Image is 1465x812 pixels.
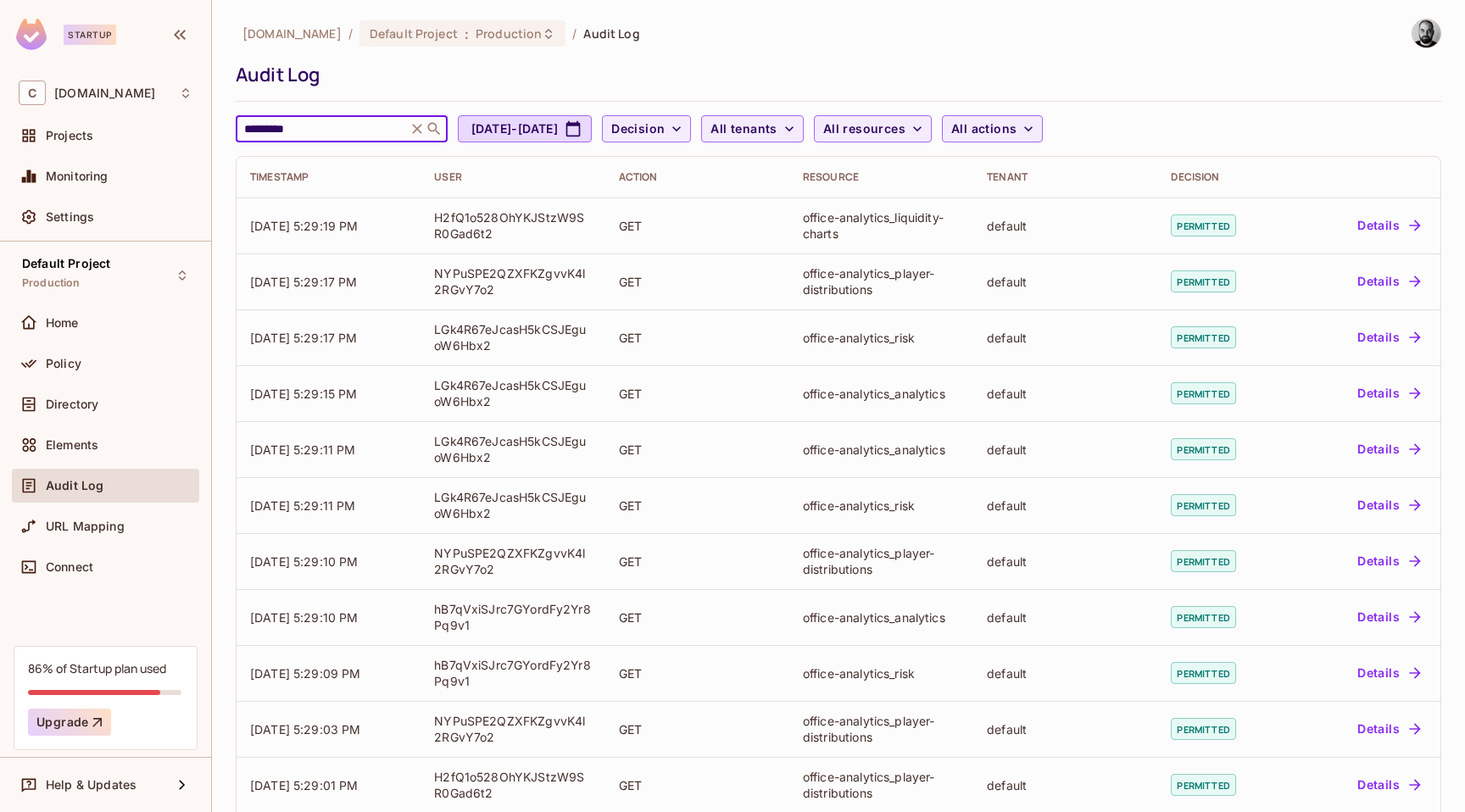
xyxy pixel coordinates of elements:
span: [DATE] 5:29:11 PM [250,442,356,457]
button: Details [1351,771,1427,798]
div: NYPuSPE2QZXFKZgvvK4l2RGvY7o2 [434,545,591,577]
div: default [987,274,1144,290]
button: All resources [814,115,932,142]
span: Decision [611,119,665,140]
div: office-analytics_risk [803,498,960,514]
span: [DATE] 5:29:10 PM [250,554,359,569]
button: Details [1351,212,1427,239]
div: office-analytics_player-distributions [803,265,960,298]
div: default [987,330,1144,346]
button: Details [1351,324,1427,351]
div: LGk4R67eJcasH5kCSJEguoW6Hbx2 [434,489,591,521]
span: permitted [1171,774,1235,796]
span: Default Project [22,257,110,270]
div: default [987,777,1144,793]
div: office-analytics_player-distributions [803,713,960,745]
div: GET [619,498,776,514]
button: Details [1351,380,1427,407]
div: GET [619,442,776,458]
img: SReyMgAAAABJRU5ErkJggg== [16,19,47,50]
div: NYPuSPE2QZXFKZgvvK4l2RGvY7o2 [434,713,591,745]
span: [DATE] 5:29:01 PM [250,778,359,793]
span: permitted [1171,606,1235,628]
button: Details [1351,492,1427,519]
span: All resources [823,119,905,140]
span: URL Mapping [46,520,125,533]
span: Audit Log [583,25,639,42]
div: default [987,442,1144,458]
span: Workspace: chalkboard.io [54,86,155,100]
span: C [19,81,46,105]
span: All actions [951,119,1017,140]
button: Details [1351,715,1427,742]
span: [DATE] 5:29:10 PM [250,610,359,625]
div: Action [619,170,776,184]
span: permitted [1171,214,1235,236]
span: Elements [46,438,98,452]
button: Details [1351,659,1427,687]
div: GET [619,553,776,570]
button: Details [1351,603,1427,631]
span: [DATE] 5:29:15 PM [250,387,358,401]
div: GET [619,777,776,793]
span: Directory [46,398,98,411]
div: hB7qVxiSJrc7GYordFy2Yr8Pq9v1 [434,601,591,633]
div: office-analytics_risk [803,665,960,681]
span: permitted [1171,550,1235,572]
div: Resource [803,170,960,184]
div: GET [619,330,776,346]
div: default [987,609,1144,626]
button: Details [1351,548,1427,575]
span: [DATE] 5:29:11 PM [250,498,356,513]
div: GET [619,665,776,681]
div: GET [619,609,776,626]
button: Details [1351,436,1427,463]
button: Upgrade [28,709,111,736]
span: Connect [46,560,93,574]
span: Policy [46,357,81,370]
div: Tenant [987,170,1144,184]
span: permitted [1171,382,1235,404]
div: GET [619,386,776,402]
div: office-analytics_analytics [803,386,960,402]
span: [DATE] 5:29:17 PM [250,275,358,289]
div: 86% of Startup plan used [28,660,166,676]
div: H2fQ1o528OhYKJStzW9SR0Gad6t2 [434,209,591,242]
span: Production [476,25,542,42]
span: [DATE] 5:29:09 PM [250,666,361,681]
li: / [572,25,577,42]
div: GET [619,218,776,234]
span: : [464,27,470,41]
div: default [987,721,1144,737]
span: permitted [1171,438,1235,460]
button: All tenants [701,115,803,142]
button: All actions [942,115,1043,142]
li: / [348,25,353,42]
div: default [987,218,1144,234]
div: H2fQ1o528OhYKJStzW9SR0Gad6t2 [434,769,591,801]
span: Monitoring [46,170,109,183]
div: default [987,553,1144,570]
div: hB7qVxiSJrc7GYordFy2Yr8Pq9v1 [434,657,591,689]
span: permitted [1171,326,1235,348]
div: default [987,498,1144,514]
div: Timestamp [250,170,407,184]
div: office-analytics_analytics [803,609,960,626]
div: office-analytics_risk [803,330,960,346]
div: Audit Log [236,62,1433,87]
span: Production [22,276,81,290]
div: User [434,170,591,184]
button: Details [1351,268,1427,295]
span: Default Project [370,25,458,42]
div: Startup [64,25,116,45]
div: Decision [1171,170,1277,184]
span: permitted [1171,494,1235,516]
div: GET [619,721,776,737]
span: the active workspace [242,25,342,42]
span: [DATE] 5:29:19 PM [250,219,359,233]
div: LGk4R67eJcasH5kCSJEguoW6Hbx2 [434,377,591,409]
div: default [987,386,1144,402]
div: office-analytics_player-distributions [803,769,960,801]
span: permitted [1171,662,1235,684]
img: Harut Abgaryan [1412,19,1440,47]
